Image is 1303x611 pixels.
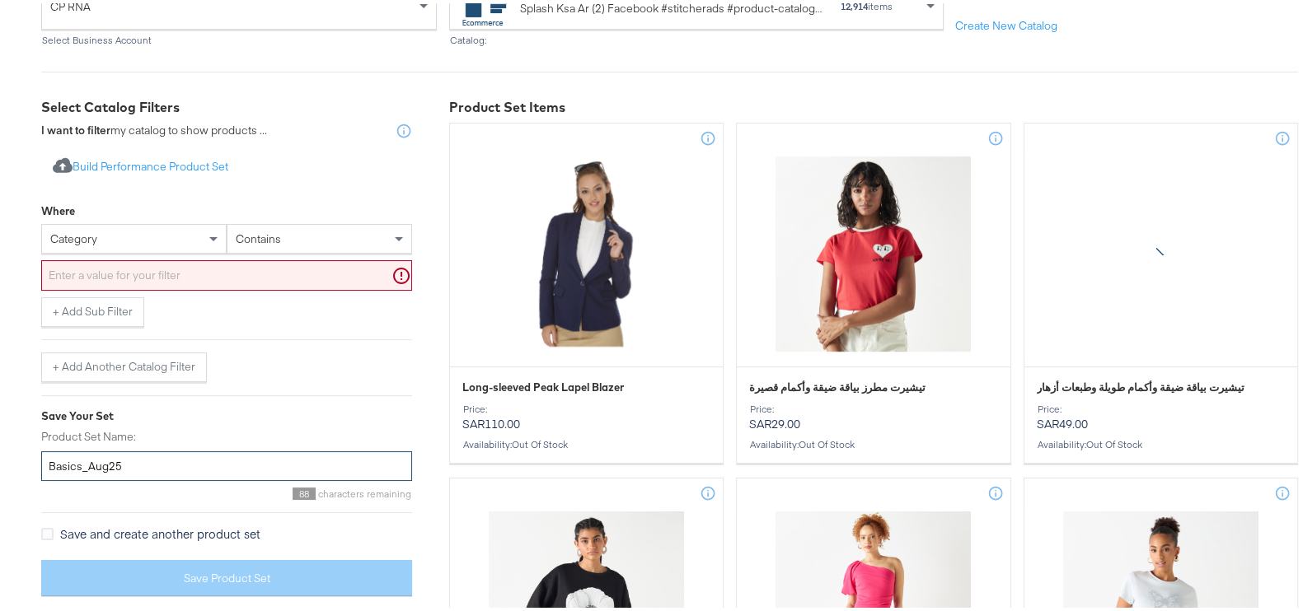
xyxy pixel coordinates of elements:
div: Price: [462,400,710,412]
span: out of stock [512,435,568,447]
span: تيشيرت مطرز بياقة ضيقة وأكمام قصيرة [749,376,926,392]
span: category [50,228,97,243]
div: Save Your Set [41,405,412,421]
div: Price: [1037,400,1285,412]
div: Availability : [1037,436,1285,447]
div: my catalog to show products ... [41,119,267,136]
span: Long-sleeved Peak Lapel Blazer [462,376,624,392]
div: Product Set Items [449,95,1298,114]
span: تيشيرت بياقة ضيقة وأكمام طويلة وطبعات أزهار [1037,376,1244,392]
p: SAR49.00 [1037,400,1285,428]
div: Availability : [749,436,997,447]
p: SAR29.00 [749,400,997,428]
div: Price: [749,400,997,412]
span: Save and create another product set [60,522,260,539]
input: Enter a value for your filter [41,257,412,287]
button: + Add Sub Filter [41,294,144,324]
div: Availability : [462,436,710,447]
span: 88 [293,484,316,497]
div: Select Business Account [41,31,437,43]
button: Create New Catalog [944,8,1069,38]
label: Product Set Name: [41,426,412,441]
button: + Add Another Catalog Filter [41,349,207,379]
div: characters remaining [41,484,412,497]
input: Give your set a descriptive name [41,448,412,478]
span: out of stock [1086,435,1142,447]
button: Build Performance Product Set [41,149,240,180]
div: Catalog: [449,31,944,43]
div: Where [41,200,75,216]
p: SAR110.00 [462,400,710,428]
div: Select Catalog Filters [41,95,412,114]
span: contains [236,228,281,243]
strong: I want to filter [41,119,110,134]
span: out of stock [799,435,855,447]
